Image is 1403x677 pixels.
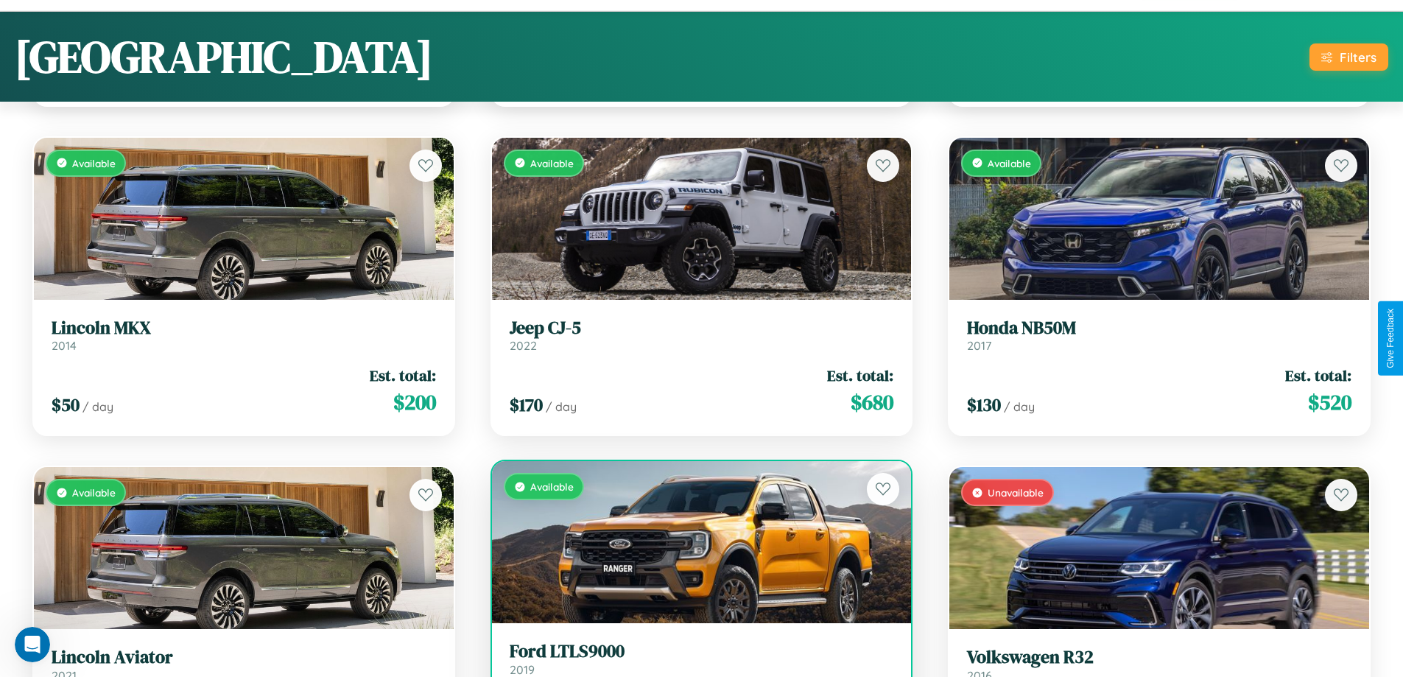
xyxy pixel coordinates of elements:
[530,157,574,169] span: Available
[510,318,894,354] a: Jeep CJ-52022
[988,157,1031,169] span: Available
[827,365,893,386] span: Est. total:
[510,318,894,339] h3: Jeep CJ-5
[15,627,50,662] iframe: Intercom live chat
[510,393,543,417] span: $ 170
[967,647,1351,668] h3: Volkswagen R32
[510,662,535,677] span: 2019
[851,387,893,417] span: $ 680
[510,338,537,353] span: 2022
[52,318,436,354] a: Lincoln MKX2014
[393,387,436,417] span: $ 200
[1309,43,1388,71] button: Filters
[1385,309,1396,368] div: Give Feedback
[967,393,1001,417] span: $ 130
[370,365,436,386] span: Est. total:
[1004,399,1035,414] span: / day
[15,27,433,87] h1: [GEOGRAPHIC_DATA]
[510,641,894,662] h3: Ford LTLS9000
[1285,365,1351,386] span: Est. total:
[52,393,80,417] span: $ 50
[967,338,991,353] span: 2017
[546,399,577,414] span: / day
[52,318,436,339] h3: Lincoln MKX
[988,486,1044,499] span: Unavailable
[52,338,77,353] span: 2014
[1308,387,1351,417] span: $ 520
[1340,49,1376,65] div: Filters
[52,647,436,668] h3: Lincoln Aviator
[530,480,574,493] span: Available
[967,318,1351,339] h3: Honda NB50M
[967,318,1351,354] a: Honda NB50M2017
[82,399,113,414] span: / day
[510,641,894,677] a: Ford LTLS90002019
[72,486,116,499] span: Available
[72,157,116,169] span: Available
